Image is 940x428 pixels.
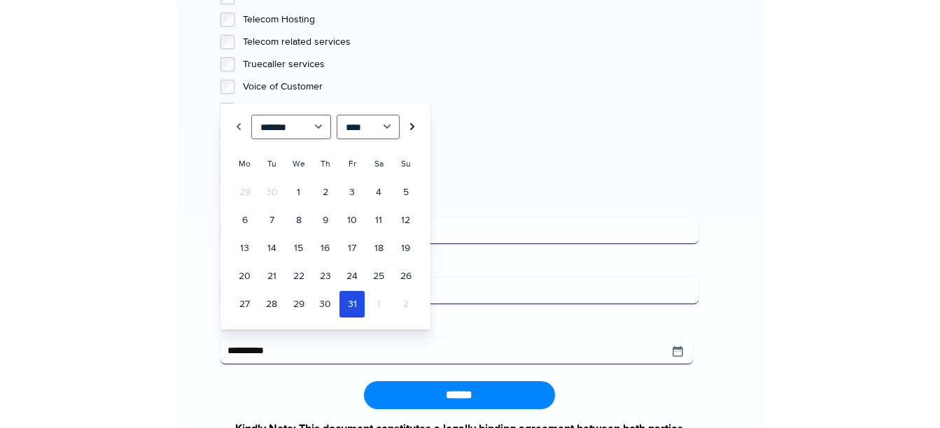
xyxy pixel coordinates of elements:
[243,80,699,94] label: Voice of Customer
[339,179,365,206] a: 3
[286,179,311,206] a: 1
[339,263,365,290] a: 24
[293,159,305,169] span: Wednesday
[339,235,365,262] a: 17
[267,159,276,169] span: Tuesday
[286,235,311,262] a: 15
[313,207,338,234] a: 9
[220,258,699,272] label: Additional Details of Contraction
[366,207,391,234] a: 11
[243,125,699,139] label: VPN
[366,263,391,290] a: 25
[243,148,699,162] label: WhatsApp services
[339,207,365,234] a: 10
[243,35,699,49] label: Telecom related services
[349,159,356,169] span: Friday
[321,159,330,169] span: Thursday
[243,57,699,71] label: Truecaller services
[232,291,258,318] a: 27
[243,170,699,184] label: Other
[243,103,699,117] label: Voicebot
[393,291,418,318] span: 2
[232,263,258,290] a: 20
[313,235,338,262] a: 16
[259,263,284,290] a: 21
[366,291,391,318] span: 1
[259,179,284,206] span: 30
[393,263,418,290] a: 26
[232,235,258,262] a: 13
[286,263,311,290] a: 22
[220,198,699,212] label: Quantity of licenses to be contracted
[243,13,699,27] label: Telecom Hosting
[239,159,251,169] span: Monday
[259,235,284,262] a: 14
[401,159,411,169] span: Sunday
[313,179,338,206] a: 2
[259,291,284,318] a: 28
[259,207,284,234] a: 7
[232,179,258,206] span: 29
[393,207,418,234] a: 12
[374,159,384,169] span: Saturday
[286,291,311,318] a: 29
[286,207,311,234] a: 8
[339,291,365,318] a: 31
[393,235,418,262] a: 19
[232,115,246,139] a: Prev
[337,115,400,139] select: Select year
[366,179,391,206] a: 4
[313,263,338,290] a: 23
[251,115,332,139] select: Select month
[393,179,418,206] a: 5
[232,207,258,234] a: 6
[220,318,699,332] label: Effective Date
[405,115,419,139] a: Next
[313,291,338,318] a: 30
[366,235,391,262] a: 18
